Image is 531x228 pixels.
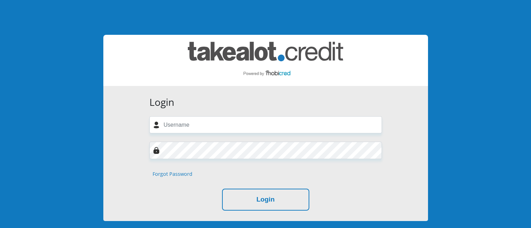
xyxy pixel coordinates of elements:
input: Username [149,116,382,133]
img: Image [153,147,160,154]
a: Forgot Password [153,170,192,178]
img: user-icon image [153,121,160,128]
h3: Login [149,96,382,108]
img: takealot_credit logo [188,42,343,79]
button: Login [222,189,309,211]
